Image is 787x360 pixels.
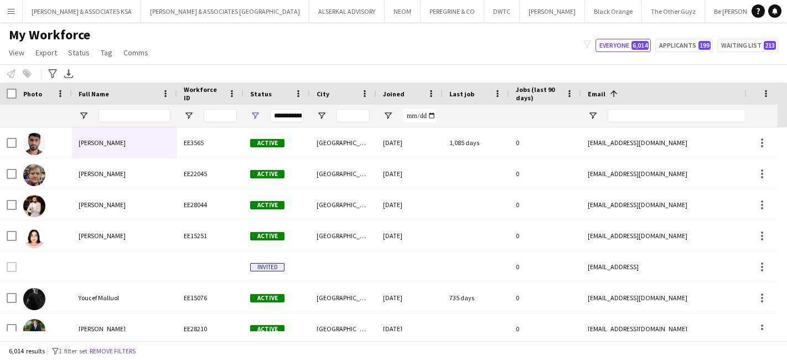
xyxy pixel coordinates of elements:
[484,1,520,22] button: DWTC
[520,1,585,22] button: [PERSON_NAME]
[310,220,376,251] div: [GEOGRAPHIC_DATA]
[596,39,651,52] button: Everyone6,014
[79,200,126,209] span: [PERSON_NAME]
[698,41,711,50] span: 199
[101,48,112,58] span: Tag
[443,282,509,313] div: 735 days
[509,158,581,189] div: 0
[250,232,284,240] span: Active
[79,111,89,121] button: Open Filter Menu
[177,127,244,158] div: EE3565
[250,201,284,209] span: Active
[376,220,443,251] div: [DATE]
[123,48,148,58] span: Comms
[309,1,385,22] button: ALSERKAL ADVISORY
[310,158,376,189] div: [GEOGRAPHIC_DATA]
[336,109,370,122] input: City Filter Input
[317,90,329,98] span: City
[383,90,405,98] span: Joined
[35,48,57,58] span: Export
[96,45,117,60] a: Tag
[588,111,598,121] button: Open Filter Menu
[59,347,87,355] span: 1 filter set
[509,282,581,313] div: 0
[184,111,194,121] button: Open Filter Menu
[79,232,126,240] span: [PERSON_NAME]
[119,45,153,60] a: Comms
[23,288,45,310] img: Youcef Malluol
[631,41,649,50] span: 6,014
[68,48,90,58] span: Status
[177,282,244,313] div: EE15076
[23,1,141,22] button: [PERSON_NAME] & ASSOCIATES KSA
[204,109,237,122] input: Workforce ID Filter Input
[764,41,776,50] span: 213
[79,169,126,178] span: [PERSON_NAME]
[23,133,45,155] img: Umair Alam
[310,127,376,158] div: [GEOGRAPHIC_DATA]
[184,85,224,102] span: Workforce ID
[79,138,126,147] span: [PERSON_NAME]
[141,1,309,22] button: [PERSON_NAME] & ASSOCIATES [GEOGRAPHIC_DATA]
[509,127,581,158] div: 0
[717,39,778,52] button: Waiting list213
[317,111,327,121] button: Open Filter Menu
[177,313,244,344] div: EE28210
[705,1,779,22] button: Be [PERSON_NAME]
[376,313,443,344] div: [DATE]
[588,90,605,98] span: Email
[7,262,17,272] input: Row Selection is disabled for this row (unchecked)
[46,67,59,80] app-action-btn: Advanced filters
[310,189,376,220] div: [GEOGRAPHIC_DATA]
[385,1,421,22] button: NEOM
[23,195,45,217] img: Ahmed Arshad
[250,170,284,178] span: Active
[79,325,126,333] span: [PERSON_NAME]
[509,220,581,251] div: 0
[9,27,90,43] span: My Workforce
[421,1,484,22] button: PEREGRINE & CO
[250,111,260,121] button: Open Filter Menu
[99,109,170,122] input: Full Name Filter Input
[79,294,119,302] span: Youcef Malluol
[443,127,509,158] div: 1,085 days
[177,189,244,220] div: EE28044
[509,313,581,344] div: 0
[64,45,94,60] a: Status
[403,109,436,122] input: Joined Filter Input
[509,189,581,220] div: 0
[642,1,705,22] button: The Other Guyz
[62,67,75,80] app-action-btn: Export XLSX
[79,90,109,98] span: Full Name
[376,158,443,189] div: [DATE]
[23,90,42,98] span: Photo
[310,313,376,344] div: [GEOGRAPHIC_DATA]
[31,45,61,60] a: Export
[449,90,474,98] span: Last job
[383,111,393,121] button: Open Filter Menu
[376,282,443,313] div: [DATE]
[250,325,284,333] span: Active
[23,164,45,186] img: Igor Dergachev
[23,226,45,248] img: Nora Bensahli
[516,85,561,102] span: Jobs (last 90 days)
[310,282,376,313] div: [GEOGRAPHIC_DATA]
[177,220,244,251] div: EE15251
[23,319,45,341] img: Ryan Linford
[177,158,244,189] div: EE22045
[655,39,713,52] button: Applicants199
[250,139,284,147] span: Active
[509,251,581,282] div: 0
[250,294,284,302] span: Active
[87,345,138,357] button: Remove filters
[376,189,443,220] div: [DATE]
[250,90,272,98] span: Status
[4,45,29,60] a: View
[585,1,642,22] button: Black Orange
[250,263,284,271] span: Invited
[9,48,24,58] span: View
[376,127,443,158] div: [DATE]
